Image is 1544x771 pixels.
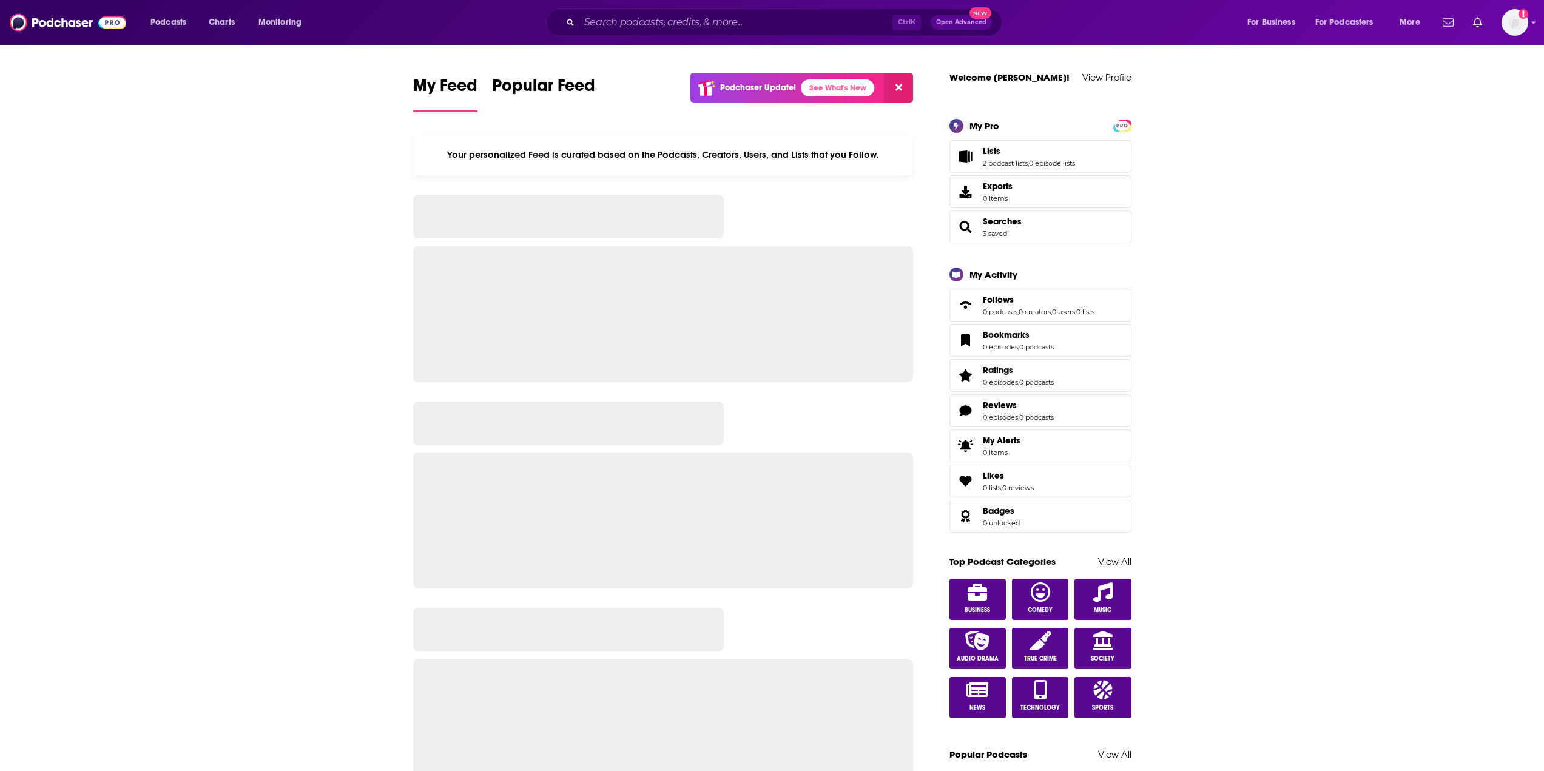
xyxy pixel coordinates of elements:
[949,749,1027,760] a: Popular Podcasts
[1001,483,1002,492] span: ,
[983,505,1014,516] span: Badges
[965,607,990,614] span: Business
[1307,13,1391,32] button: open menu
[1076,308,1094,316] a: 0 lists
[969,269,1017,280] div: My Activity
[1098,749,1131,760] a: View All
[1400,14,1420,31] span: More
[492,75,595,112] a: Popular Feed
[954,367,978,384] a: Ratings
[954,402,978,419] a: Reviews
[949,465,1131,497] span: Likes
[250,13,317,32] button: open menu
[142,13,202,32] button: open menu
[949,500,1131,533] span: Badges
[983,470,1004,481] span: Likes
[413,75,477,112] a: My Feed
[983,181,1013,192] span: Exports
[949,394,1131,427] span: Reviews
[1438,12,1458,33] a: Show notifications dropdown
[983,413,1018,422] a: 0 episodes
[1019,378,1054,386] a: 0 podcasts
[983,216,1022,227] span: Searches
[1082,72,1131,83] a: View Profile
[969,704,985,712] span: News
[949,72,1070,83] a: Welcome [PERSON_NAME]!
[1115,120,1130,129] a: PRO
[1519,9,1528,19] svg: Add a profile image
[983,308,1017,316] a: 0 podcasts
[954,148,978,165] a: Lists
[969,120,999,132] div: My Pro
[983,329,1030,340] span: Bookmarks
[1018,378,1019,386] span: ,
[1239,13,1310,32] button: open menu
[957,655,999,662] span: Audio Drama
[949,175,1131,208] a: Exports
[1012,677,1069,718] a: Technology
[413,134,914,175] div: Your personalized Feed is curated based on the Podcasts, Creators, Users, and Lists that you Follow.
[983,194,1013,203] span: 0 items
[949,677,1006,718] a: News
[1094,607,1111,614] span: Music
[983,378,1018,386] a: 0 episodes
[1019,343,1054,351] a: 0 podcasts
[954,332,978,349] a: Bookmarks
[983,329,1054,340] a: Bookmarks
[983,448,1020,457] span: 0 items
[949,140,1131,173] span: Lists
[558,8,1014,36] div: Search podcasts, credits, & more...
[983,505,1020,516] a: Badges
[983,400,1017,411] span: Reviews
[983,365,1013,375] span: Ratings
[983,294,1094,305] a: Follows
[954,437,978,454] span: My Alerts
[1029,159,1075,167] a: 0 episode lists
[983,400,1054,411] a: Reviews
[983,365,1054,375] a: Ratings
[492,75,595,103] span: Popular Feed
[1074,677,1131,718] a: Sports
[954,508,978,525] a: Badges
[1019,413,1054,422] a: 0 podcasts
[1018,413,1019,422] span: ,
[579,13,892,32] input: Search podcasts, credits, & more...
[1247,14,1295,31] span: For Business
[1020,704,1060,712] span: Technology
[983,435,1020,446] span: My Alerts
[209,14,235,31] span: Charts
[983,146,1000,157] span: Lists
[801,79,874,96] a: See What's New
[1391,13,1435,32] button: open menu
[969,7,991,19] span: New
[949,579,1006,620] a: Business
[1002,483,1034,492] a: 0 reviews
[983,483,1001,492] a: 0 lists
[949,556,1056,567] a: Top Podcast Categories
[1051,308,1052,316] span: ,
[949,210,1131,243] span: Searches
[1017,308,1019,316] span: ,
[1028,607,1053,614] span: Comedy
[892,15,921,30] span: Ctrl K
[1502,9,1528,36] img: User Profile
[954,183,978,200] span: Exports
[949,324,1131,357] span: Bookmarks
[949,429,1131,462] a: My Alerts
[983,294,1014,305] span: Follows
[983,229,1007,238] a: 3 saved
[949,359,1131,392] span: Ratings
[201,13,242,32] a: Charts
[1075,308,1076,316] span: ,
[949,628,1006,669] a: Audio Drama
[258,14,302,31] span: Monitoring
[1012,628,1069,669] a: True Crime
[1052,308,1075,316] a: 0 users
[1018,343,1019,351] span: ,
[949,289,1131,322] span: Follows
[1098,556,1131,567] a: View All
[10,11,126,34] img: Podchaser - Follow, Share and Rate Podcasts
[954,473,978,490] a: Likes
